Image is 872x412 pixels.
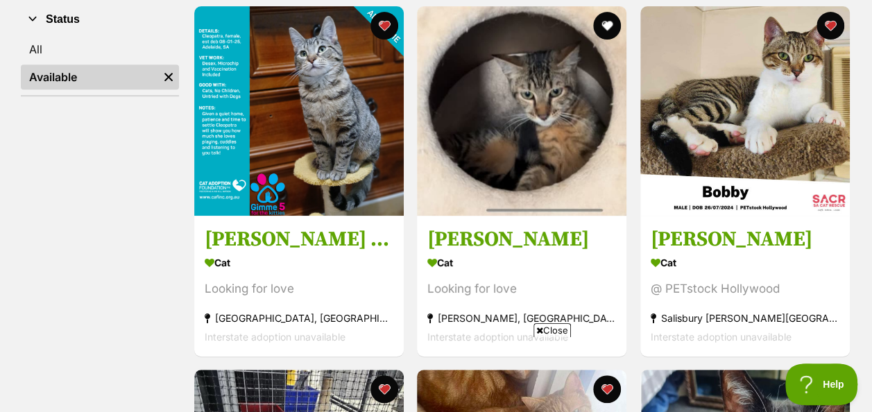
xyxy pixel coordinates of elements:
div: @ PETstock Hollywood [651,280,839,298]
a: [PERSON_NAME] Cat @ PETstock Hollywood Salisbury [PERSON_NAME][GEOGRAPHIC_DATA] Interstate adopti... [640,216,850,357]
iframe: Advertisement [100,343,773,405]
img: Hun Cho-Yeon [417,6,626,216]
div: Cat [205,252,393,273]
img: Cleopatra Just $50 Prices Will Rise Soon! [194,6,404,216]
button: Status [21,10,179,28]
a: [PERSON_NAME] Just $50 Prices Will Rise Soon! Cat Looking for love [GEOGRAPHIC_DATA], [GEOGRAPHIC... [194,216,404,357]
div: Salisbury [PERSON_NAME][GEOGRAPHIC_DATA] [651,309,839,327]
h3: [PERSON_NAME] Just $50 Prices Will Rise Soon! [205,226,393,252]
a: Remove filter [158,65,179,89]
h3: [PERSON_NAME] [427,226,616,252]
iframe: Help Scout Beacon - Open [785,363,858,405]
button: favourite [594,12,622,40]
a: All [21,37,179,62]
div: [PERSON_NAME], [GEOGRAPHIC_DATA] [427,309,616,327]
div: Looking for love [427,280,616,298]
button: favourite [817,12,844,40]
span: Interstate adoption unavailable [205,331,345,343]
div: Cat [427,252,616,273]
span: Interstate adoption unavailable [651,331,792,343]
a: Available [21,65,158,89]
a: [PERSON_NAME] Cat Looking for love [PERSON_NAME], [GEOGRAPHIC_DATA] Interstate adoption unavailab... [417,216,626,357]
img: Bobby [640,6,850,216]
button: favourite [370,12,398,40]
div: Cat [651,252,839,273]
span: Interstate adoption unavailable [427,331,568,343]
span: Close [533,323,571,337]
div: Status [21,34,179,95]
div: Looking for love [205,280,393,298]
h3: [PERSON_NAME] [651,226,839,252]
div: [GEOGRAPHIC_DATA], [GEOGRAPHIC_DATA] [205,309,393,327]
